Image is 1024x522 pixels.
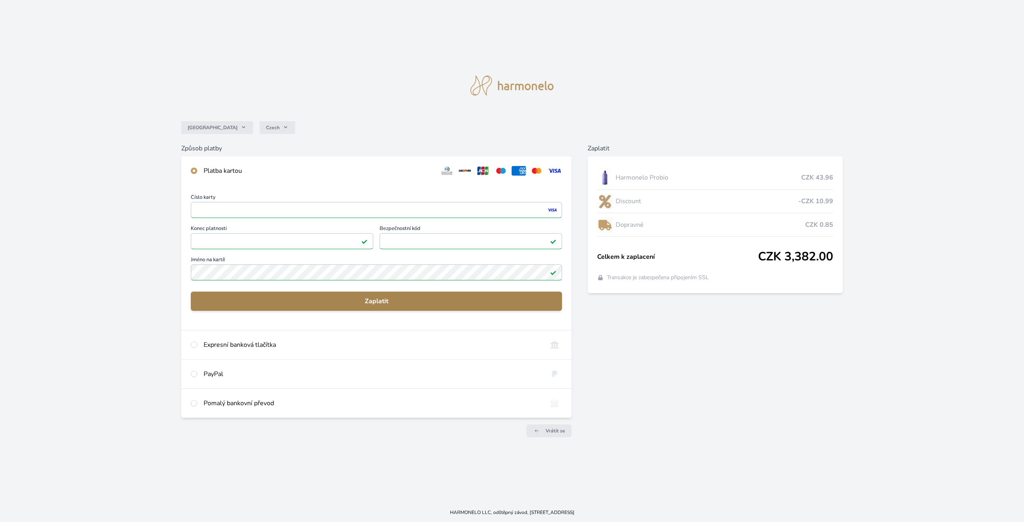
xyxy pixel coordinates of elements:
[476,166,490,176] img: jcb.svg
[801,173,833,182] span: CZK 43.96
[494,166,508,176] img: maestro.svg
[529,166,544,176] img: mc.svg
[805,220,833,230] span: CZK 0.85
[191,226,373,233] span: Konec platnosti
[204,340,541,350] div: Expresní banková tlačítka
[181,144,572,153] h6: Způsob platby
[547,398,562,408] img: bankTransfer_IBAN.svg
[380,226,562,233] span: Bezpečnostní kód
[758,250,833,264] span: CZK 3,382.00
[616,220,805,230] span: Dopravné
[597,215,612,235] img: delivery-lo.png
[204,369,541,379] div: PayPal
[526,424,572,437] a: Vrátit se
[550,238,556,244] img: Platné pole
[260,121,295,134] button: Czech
[597,191,612,211] img: discount-lo.png
[458,166,472,176] img: discover.svg
[266,124,280,131] span: Czech
[191,195,562,202] span: Číslo karty
[191,257,562,264] span: Jméno na kartě
[470,76,554,96] img: logo.svg
[191,264,562,280] input: Jméno na kartěPlatné pole
[547,206,558,214] img: visa
[440,166,454,176] img: diners.svg
[547,369,562,379] img: paypal.svg
[197,296,556,306] span: Zaplatit
[204,398,541,408] div: Pomalý bankovní převod
[383,236,558,247] iframe: Iframe pro bezpečnostní kód
[607,274,709,282] span: Transakce je zabezpečena připojením SSL
[547,340,562,350] img: onlineBanking_CZ.svg
[616,196,798,206] span: Discount
[512,166,526,176] img: amex.svg
[191,292,562,311] button: Zaplatit
[546,428,565,434] span: Vrátit se
[550,269,556,276] img: Platné pole
[188,124,238,131] span: [GEOGRAPHIC_DATA]
[181,121,253,134] button: [GEOGRAPHIC_DATA]
[194,236,370,247] iframe: Iframe pro datum vypršení platnosti
[547,166,562,176] img: visa.svg
[588,144,842,153] h6: Zaplatit
[798,196,833,206] span: -CZK 10.99
[597,252,758,262] span: Celkem k zaplacení
[204,166,433,176] div: Platba kartou
[616,173,801,182] span: Harmonelo Probio
[361,238,368,244] img: Platné pole
[194,204,558,216] iframe: Iframe pro číslo karty
[597,168,612,188] img: CLEAN_PROBIO_se_stinem_x-lo.jpg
